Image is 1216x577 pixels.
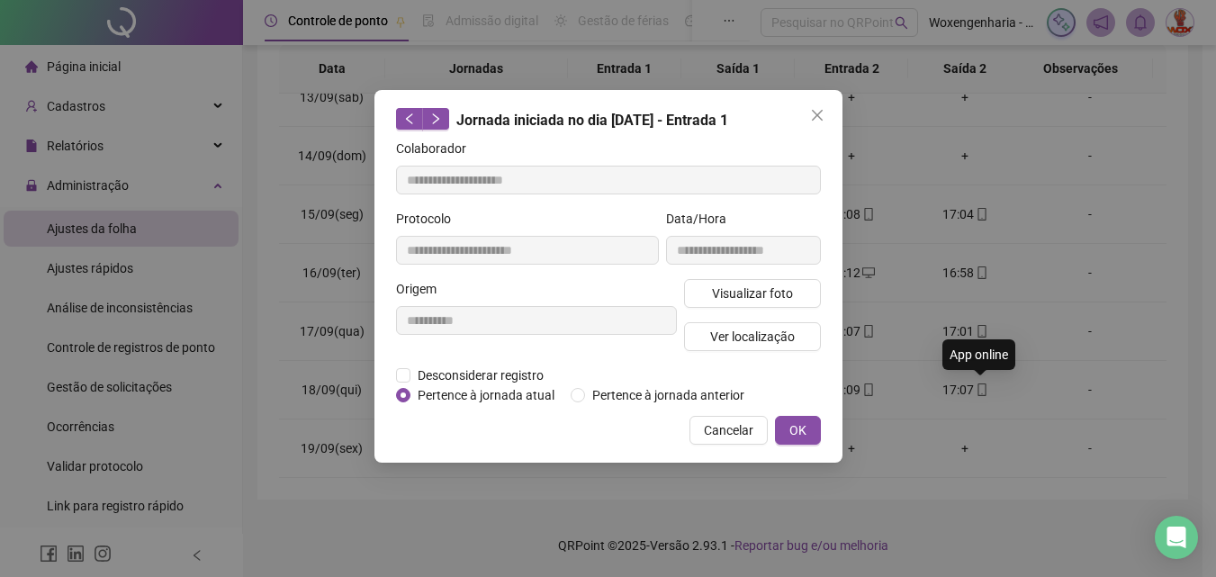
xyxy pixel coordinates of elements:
span: right [429,113,442,125]
span: Pertence à jornada atual [410,385,562,405]
span: Desconsiderar registro [410,365,551,385]
div: App online [942,339,1015,370]
label: Origem [396,279,448,299]
label: Colaborador [396,139,478,158]
button: left [396,108,423,130]
span: Ver localização [709,327,794,347]
button: Cancelar [689,416,768,445]
button: Close [803,101,832,130]
button: Ver localização [684,322,821,351]
label: Data/Hora [666,209,738,229]
button: OK [775,416,821,445]
span: left [403,113,416,125]
span: Pertence à jornada anterior [585,385,752,405]
button: Visualizar foto [684,279,821,308]
span: Cancelar [704,420,753,440]
div: Open Intercom Messenger [1155,516,1198,559]
button: right [422,108,449,130]
label: Protocolo [396,209,463,229]
span: OK [789,420,806,440]
span: Visualizar foto [711,284,792,303]
div: Jornada iniciada no dia [DATE] - Entrada 1 [396,108,821,131]
span: close [810,108,824,122]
